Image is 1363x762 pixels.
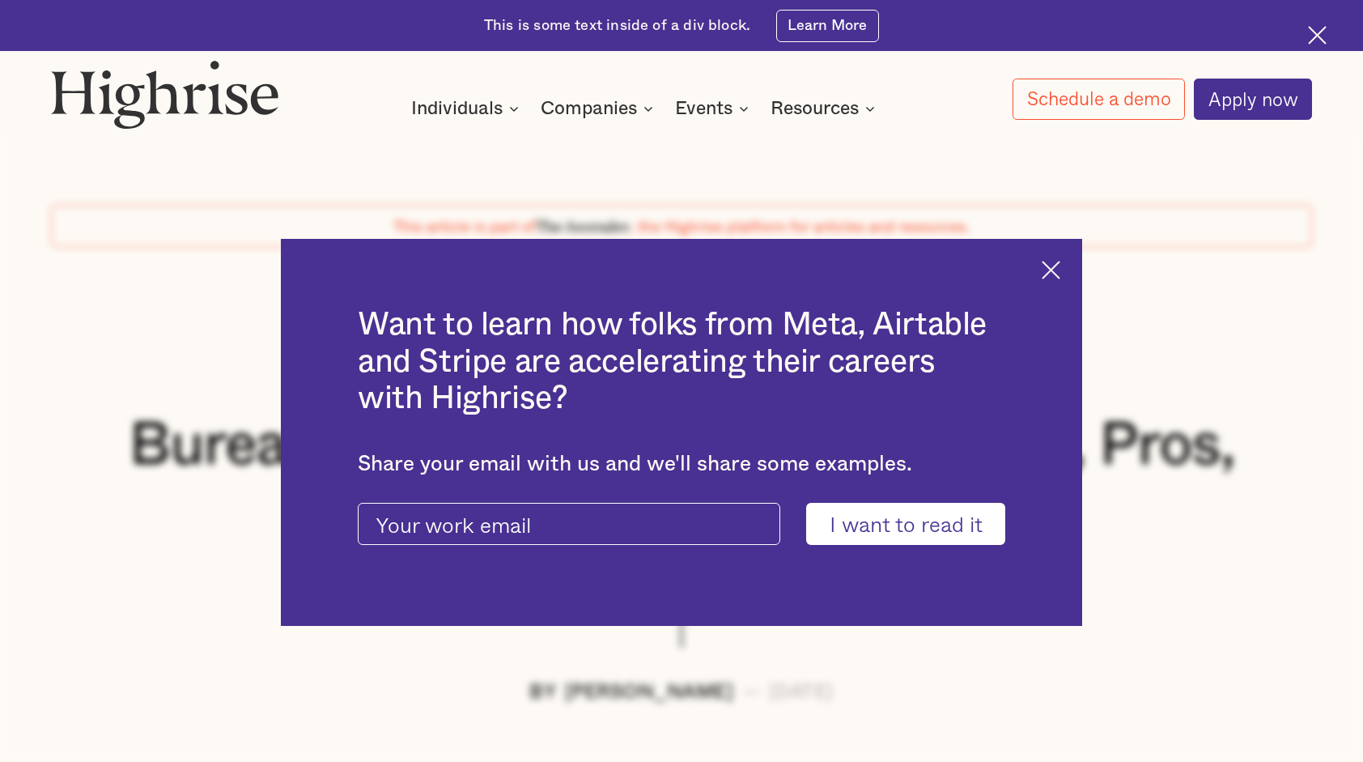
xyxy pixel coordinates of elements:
img: Highrise logo [51,60,279,129]
h2: Want to learn how folks from Meta, Airtable and Stripe are accelerating their careers with Highrise? [358,307,1005,418]
a: Apply now [1194,79,1312,120]
input: Your work email [358,503,780,546]
div: Individuals [411,99,503,118]
div: Companies [541,99,637,118]
img: Cross icon [1042,261,1060,279]
a: Schedule a demo [1013,79,1185,120]
img: Cross icon [1308,26,1327,45]
a: Learn More [776,10,879,42]
div: This is some text inside of a div block. [484,15,750,36]
input: I want to read it [806,503,1005,546]
div: Share your email with us and we'll share some examples. [358,452,1005,477]
div: Events [675,99,732,118]
div: Resources [771,99,859,118]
